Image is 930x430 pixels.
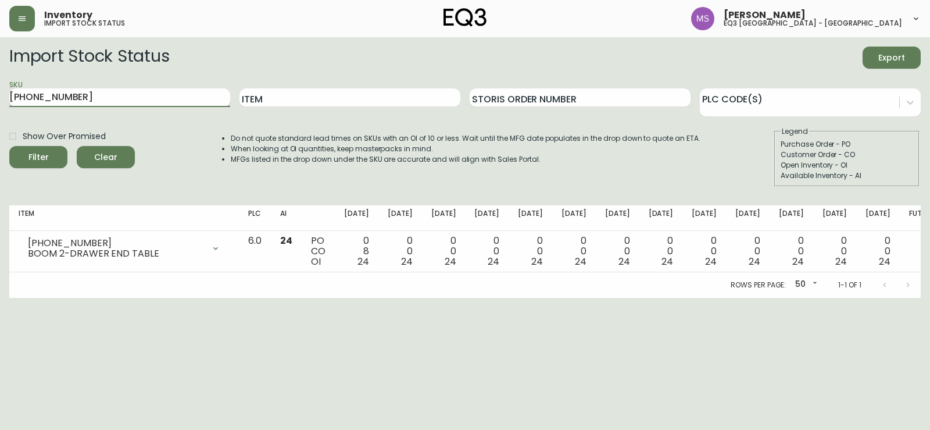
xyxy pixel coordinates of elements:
span: 24 [661,255,673,268]
button: Export [863,47,921,69]
div: 0 8 [344,236,369,267]
li: MFGs listed in the drop down under the SKU are accurate and will align with Sales Portal. [231,154,700,165]
div: Customer Order - CO [781,150,913,160]
li: Do not quote standard lead times on SKUs with an OI of 10 or less. Wait until the MFG date popula... [231,133,700,144]
th: [DATE] [639,205,683,231]
span: 24 [879,255,890,268]
div: 0 0 [605,236,630,267]
div: [PHONE_NUMBER]BOOM 2-DRAWER END TABLE [19,236,230,261]
span: Export [872,51,911,65]
div: Available Inventory - AI [781,170,913,181]
th: [DATE] [509,205,552,231]
p: 1-1 of 1 [838,280,861,290]
th: [DATE] [856,205,900,231]
span: 24 [792,255,804,268]
div: 0 0 [735,236,760,267]
div: 0 0 [649,236,674,267]
span: 24 [705,255,717,268]
th: [DATE] [378,205,422,231]
th: [DATE] [465,205,509,231]
li: When looking at OI quantities, keep masterpacks in mind. [231,144,700,154]
div: 0 0 [822,236,847,267]
th: PLC [239,205,271,231]
th: AI [271,205,302,231]
button: Clear [77,146,135,168]
div: Open Inventory - OI [781,160,913,170]
span: 24 [575,255,586,268]
span: 24 [445,255,456,268]
img: 1b6e43211f6f3cc0b0729c9049b8e7af [691,7,714,30]
span: 24 [835,255,847,268]
h2: Import Stock Status [9,47,169,69]
legend: Legend [781,126,809,137]
button: Filter [9,146,67,168]
th: Item [9,205,239,231]
span: 24 [749,255,760,268]
span: Inventory [44,10,92,20]
th: [DATE] [422,205,466,231]
div: PO CO [311,236,325,267]
th: [DATE] [335,205,378,231]
div: 0 0 [779,236,804,267]
div: 0 0 [518,236,543,267]
th: [DATE] [770,205,813,231]
th: [DATE] [596,205,639,231]
div: Purchase Order - PO [781,139,913,150]
div: 0 0 [431,236,456,267]
div: BOOM 2-DRAWER END TABLE [28,248,204,259]
th: [DATE] [813,205,857,231]
span: 24 [488,255,499,268]
th: [DATE] [682,205,726,231]
span: 24 [618,255,630,268]
div: 0 0 [388,236,413,267]
span: OI [311,255,321,268]
th: [DATE] [726,205,770,231]
div: 0 0 [474,236,499,267]
img: logo [443,8,487,27]
span: 24 [531,255,543,268]
h5: import stock status [44,20,125,27]
h5: eq3 [GEOGRAPHIC_DATA] - [GEOGRAPHIC_DATA] [724,20,902,27]
span: [PERSON_NAME] [724,10,806,20]
div: 0 0 [865,236,890,267]
div: 0 0 [692,236,717,267]
td: 6.0 [239,231,271,272]
div: Filter [28,150,49,165]
div: [PHONE_NUMBER] [28,238,204,248]
div: 0 0 [561,236,586,267]
span: 24 [357,255,369,268]
span: 24 [401,255,413,268]
span: 24 [280,234,292,247]
div: 50 [791,275,820,294]
p: Rows per page: [731,280,786,290]
span: Show Over Promised [23,130,106,143]
span: Clear [86,150,126,165]
th: [DATE] [552,205,596,231]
